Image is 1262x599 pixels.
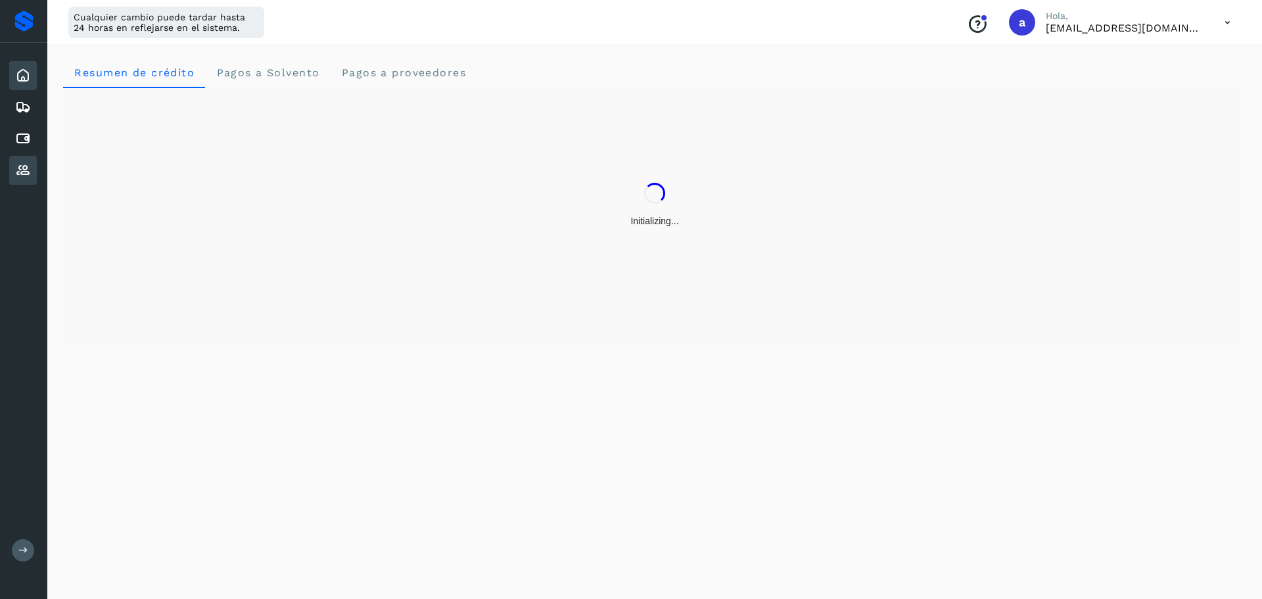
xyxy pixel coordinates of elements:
span: Pagos a proveedores [340,66,466,79]
span: Pagos a Solvento [216,66,319,79]
span: Resumen de crédito [74,66,195,79]
p: Hola, [1046,11,1204,22]
div: Cuentas por pagar [9,124,37,153]
p: administracion@aplogistica.com [1046,22,1204,34]
div: Inicio [9,61,37,90]
div: Cualquier cambio puede tardar hasta 24 horas en reflejarse en el sistema. [68,7,264,38]
div: Embarques [9,93,37,122]
div: Proveedores [9,156,37,185]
